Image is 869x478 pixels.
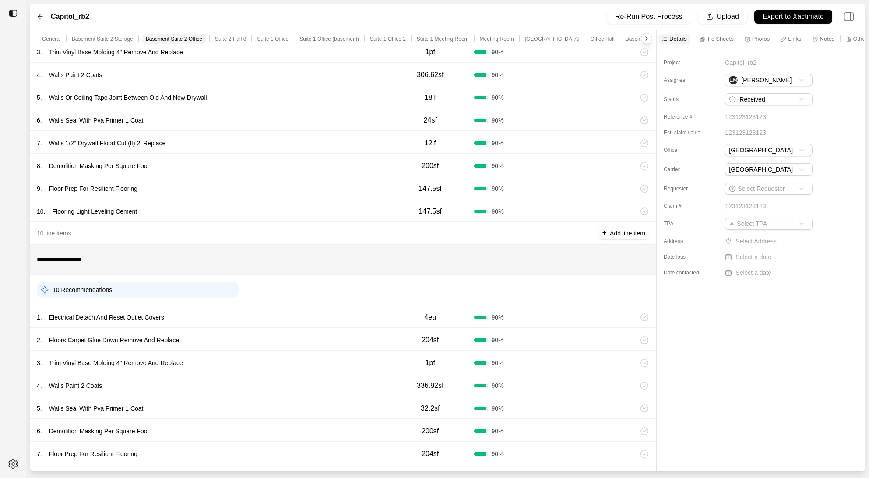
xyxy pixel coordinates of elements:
span: 90 % [492,93,504,102]
p: 123123123123 [725,128,766,137]
p: Re-Run Post Process [615,12,683,22]
p: Select Address [735,237,814,246]
p: 336.92sf [417,380,443,391]
label: Claim # [664,203,707,210]
p: Select a date [735,268,771,277]
label: Office [664,147,707,154]
p: 8 . [37,162,42,170]
label: TPA [664,220,707,227]
span: 90 % [492,70,504,79]
p: Photos [752,35,770,42]
p: 4ea [424,312,436,323]
p: Details [669,35,687,42]
span: 90 % [492,450,504,458]
p: 123123123123 [725,112,766,121]
p: + [602,228,606,238]
p: 5 . [37,404,42,413]
span: 90 % [492,313,504,322]
img: toggle sidebar [9,9,18,18]
label: Reference # [664,113,707,120]
p: 32.2sf [421,403,440,414]
p: 7 . [37,450,42,458]
p: 204sf [422,335,439,345]
p: 10 . [37,207,45,216]
label: Requester [664,185,707,192]
label: Date loss [664,253,707,260]
label: Carrier [664,166,707,173]
p: 10 line items [37,229,71,238]
label: Project [664,59,707,66]
span: 90 % [492,404,504,413]
p: Trim Vinyl Base Molding 4" Remove And Replace [46,46,186,58]
p: 147.5sf [419,206,441,217]
p: 7 . [37,139,42,148]
p: 18lf [425,92,436,103]
span: 90 % [492,381,504,390]
p: Flooring Light Leveling Cement [49,205,141,218]
span: 90 % [492,427,504,436]
p: 6 . [37,116,42,125]
label: Status [664,96,707,103]
p: Notes [820,35,835,42]
p: Export to Xactimate [763,12,824,22]
p: 3 . [37,48,42,56]
p: Links [788,35,801,42]
p: 24sf [424,115,437,126]
p: Trim Vinyl Base Molding 4" Remove And Replace [46,357,186,369]
p: 204sf [422,449,439,459]
p: 200sf [422,161,439,171]
p: 1 . [37,313,42,322]
p: 1pf [426,47,435,57]
p: 147.5sf [419,183,441,194]
p: 4 . [37,70,42,79]
span: 90 % [492,116,504,125]
label: Capitol_rb2 [51,11,89,22]
p: Floor Prep For Resilient Flooring [46,448,141,460]
p: 3 . [37,358,42,367]
span: 90 % [492,184,504,193]
label: Address [664,238,707,245]
p: [GEOGRAPHIC_DATA] [525,35,580,42]
p: Suite 2 Hall 8 [215,35,246,42]
img: right-panel.svg [839,7,858,26]
p: 6 . [37,427,42,436]
label: Assignee [664,77,707,84]
p: 9 . [37,184,42,193]
p: 10 Recommendations [53,285,112,294]
button: +Add line item [599,227,649,239]
p: Demolition Masking Per Square Foot [46,160,153,172]
p: 1pf [426,358,435,368]
p: Floor Prep For Resilient Flooring [46,183,141,195]
p: 306.62sf [417,70,443,80]
span: 90 % [492,139,504,148]
p: 123123123123 [725,202,766,211]
p: Floors Carpet Glue Down Remove And Replace [46,334,183,346]
p: Walls Or Ceiling Tape Joint Between Old And New Drywall [46,91,211,104]
p: Basement Suite 2 Office [146,35,202,42]
p: 4 . [37,381,42,390]
p: Walls Seal With Pva Primer 1 Coat [46,114,147,127]
p: Suite 1 Meeting Room [417,35,469,42]
p: Suite 1 Office 2 [370,35,406,42]
p: Select a date [735,253,771,261]
p: Meeting Room [480,35,514,42]
span: 90 % [492,48,504,56]
p: Tic Sheets [707,35,734,42]
p: Electrical Detach And Reset Outlet Covers [46,311,168,323]
p: Upload [717,12,739,22]
p: Office Hall [591,35,615,42]
p: Walls Paint 2 Coats [46,380,106,392]
label: Est. claim value [664,129,707,136]
p: Walls Paint 2 Coats [46,69,106,81]
span: 90 % [492,336,504,344]
button: Upload [698,10,747,24]
span: 90 % [492,207,504,216]
p: Capitol_rb2 [725,58,756,67]
p: 200sf [422,426,439,436]
p: Basement Suite 2 Storage [72,35,133,42]
p: Basement Hall [626,35,660,42]
p: Other [853,35,868,42]
p: 12lf [425,138,436,148]
p: Add line item [610,229,645,238]
p: Walls 1/2'' Drywall Flood Cut (lf) 2' Replace [46,137,169,149]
